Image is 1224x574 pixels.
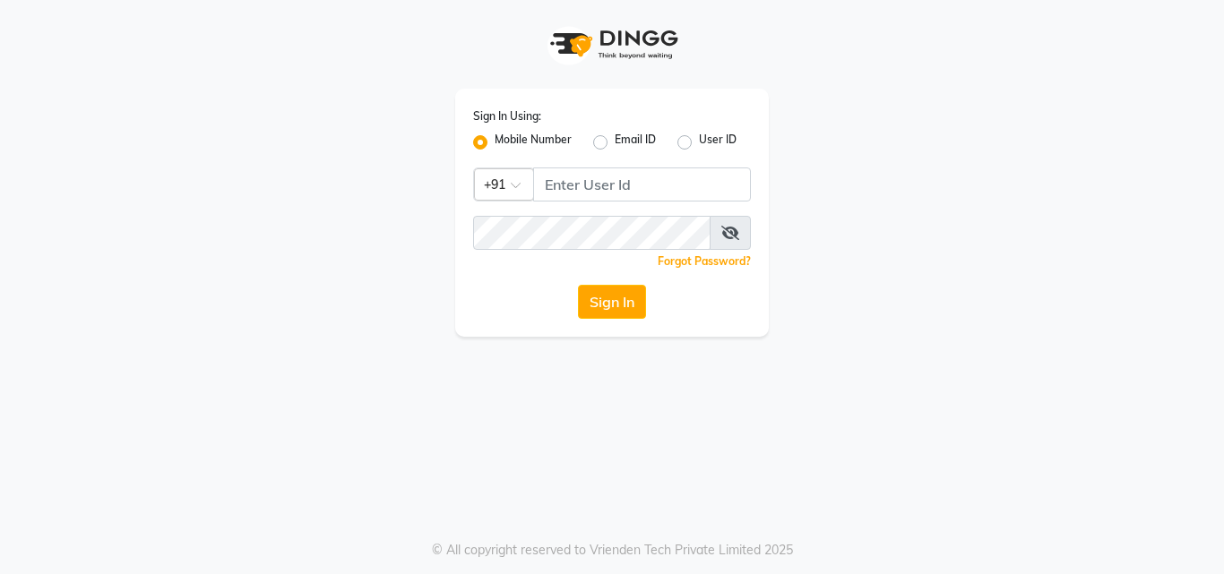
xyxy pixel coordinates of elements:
label: User ID [699,132,737,153]
button: Sign In [578,285,646,319]
a: Forgot Password? [658,254,751,268]
input: Username [473,216,711,250]
label: Mobile Number [495,132,572,153]
img: logo1.svg [540,18,684,71]
input: Username [533,167,751,201]
label: Email ID [615,132,656,153]
label: Sign In Using: [473,108,541,124]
